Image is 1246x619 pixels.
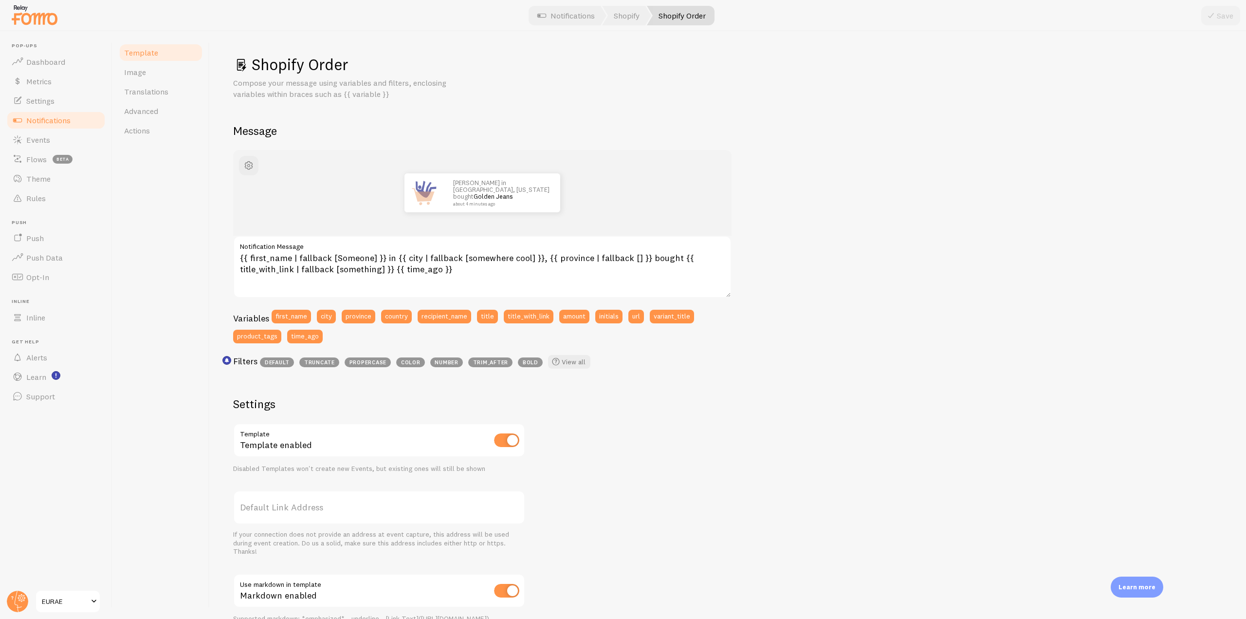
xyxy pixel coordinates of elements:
button: time_ago [287,330,323,343]
span: Rules [26,193,46,203]
h2: Settings [233,396,525,412]
span: default [260,357,294,367]
a: Dashboard [6,52,106,72]
a: Learn [6,367,106,387]
a: Template [118,43,203,62]
a: Events [6,130,106,150]
svg: <p>Watch New Feature Tutorials!</p> [52,371,60,380]
h2: Message [233,123,1223,138]
a: Inline [6,308,106,327]
span: Notifications [26,115,71,125]
a: Theme [6,169,106,188]
button: product_tags [233,330,281,343]
p: [PERSON_NAME] in [GEOGRAPHIC_DATA], [US_STATE] bought [453,179,550,206]
span: Metrics [26,76,52,86]
a: Push Data [6,248,106,267]
a: Golden Jeans [474,192,513,200]
a: Metrics [6,72,106,91]
a: Notifications [6,111,106,130]
button: initials [595,310,623,323]
span: Inline [26,313,45,322]
button: recipient_name [418,310,471,323]
div: If your connection does not provide an address at event capture, this address will be used during... [233,530,525,556]
a: Image [118,62,203,82]
div: Learn more [1111,577,1163,598]
svg: <p>Use filters like | propercase to change CITY to City in your templates</p> [222,356,231,365]
button: first_name [272,310,311,323]
span: truncate [299,357,339,367]
span: Learn [26,372,46,382]
span: Template [124,48,158,57]
button: country [381,310,412,323]
span: Settings [26,96,55,106]
span: Pop-ups [12,43,106,49]
h3: Filters [233,356,257,367]
h1: Shopify Order [233,55,1223,75]
button: variant_title [650,310,694,323]
button: city [317,310,336,323]
label: Default Link Address [233,490,525,525]
span: beta [53,155,73,164]
a: Push [6,228,106,248]
span: Push [12,220,106,226]
button: url [628,310,644,323]
a: View all [548,355,590,369]
button: amount [559,310,589,323]
a: Translations [118,82,203,101]
span: Actions [124,126,150,135]
a: Settings [6,91,106,111]
span: Push [26,233,44,243]
span: bold [518,357,543,367]
a: Rules [6,188,106,208]
span: color [396,357,425,367]
div: Disabled Templates won't create new Events, but existing ones will still be shown [233,465,525,473]
button: title [477,310,498,323]
a: Advanced [118,101,203,121]
a: Support [6,387,106,406]
span: Dashboard [26,57,65,67]
a: Alerts [6,348,106,367]
span: EURAE [42,596,88,607]
span: propercase [345,357,391,367]
a: EURAE [35,590,101,613]
small: about 4 minutes ago [453,202,548,206]
span: Image [124,67,146,77]
button: province [342,310,375,323]
span: Support [26,392,55,401]
span: Push Data [26,253,63,263]
span: Events [26,135,50,145]
span: Advanced [124,106,158,116]
span: Inline [12,299,106,305]
div: Markdown enabled [233,574,525,609]
p: Learn more [1118,582,1155,592]
img: fomo-relay-logo-orange.svg [10,2,59,27]
span: number [430,357,463,367]
span: Translations [124,87,168,96]
span: Flows [26,154,47,164]
a: Actions [118,121,203,140]
h3: Variables [233,313,269,324]
a: Flows beta [6,150,106,169]
span: Get Help [12,339,106,345]
span: Alerts [26,353,47,362]
span: Opt-In [26,272,49,282]
div: Template enabled [233,423,525,459]
a: Opt-In [6,267,106,287]
span: trim_after [468,357,513,367]
span: Theme [26,174,51,184]
img: Fomo [404,173,443,212]
button: title_with_link [504,310,553,323]
p: Compose your message using variables and filters, enclosing variables within braces such as {{ va... [233,77,467,100]
label: Notification Message [233,236,732,252]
